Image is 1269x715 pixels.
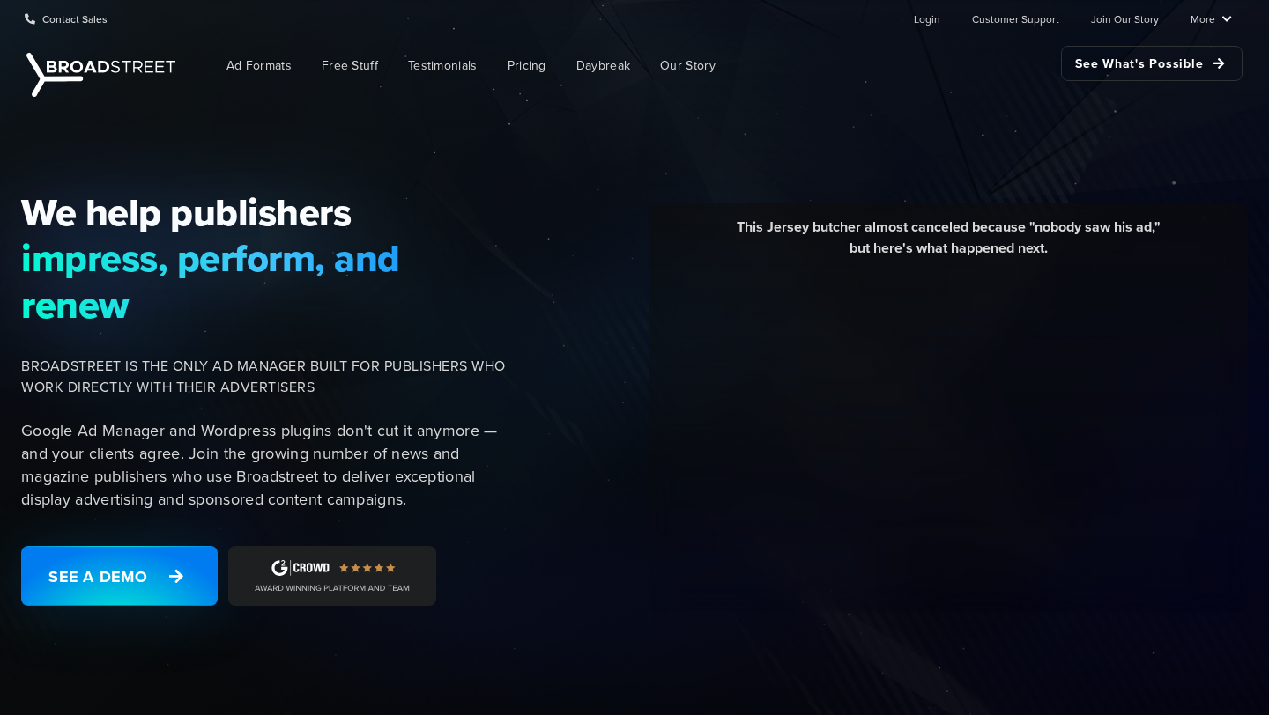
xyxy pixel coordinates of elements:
span: Free Stuff [322,56,378,75]
span: We help publishers [21,189,509,235]
span: Pricing [508,56,546,75]
span: impress, perform, and renew [21,235,509,328]
span: Testimonials [408,56,478,75]
nav: Main [185,37,1243,94]
a: More [1191,1,1232,36]
a: Customer Support [972,1,1059,36]
img: Broadstreet | The Ad Manager for Small Publishers [26,53,175,97]
div: This Jersey butcher almost canceled because "nobody saw his ad," but here's what happened next. [662,217,1235,272]
a: Free Stuff [308,46,391,85]
a: Pricing [494,46,560,85]
iframe: YouTube video player [662,272,1235,593]
a: Login [914,1,940,36]
span: Our Story [660,56,716,75]
a: Testimonials [395,46,491,85]
span: Ad Formats [226,56,292,75]
a: Our Story [647,46,729,85]
span: BROADSTREET IS THE ONLY AD MANAGER BUILT FOR PUBLISHERS WHO WORK DIRECTLY WITH THEIR ADVERTISERS [21,356,509,398]
span: Daybreak [576,56,630,75]
a: See What's Possible [1061,46,1243,81]
p: Google Ad Manager and Wordpress plugins don't cut it anymore — and your clients agree. Join the g... [21,419,509,511]
a: Join Our Story [1091,1,1159,36]
a: Ad Formats [213,46,305,85]
a: Contact Sales [25,1,108,36]
a: See a Demo [21,546,218,606]
a: Daybreak [563,46,643,85]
